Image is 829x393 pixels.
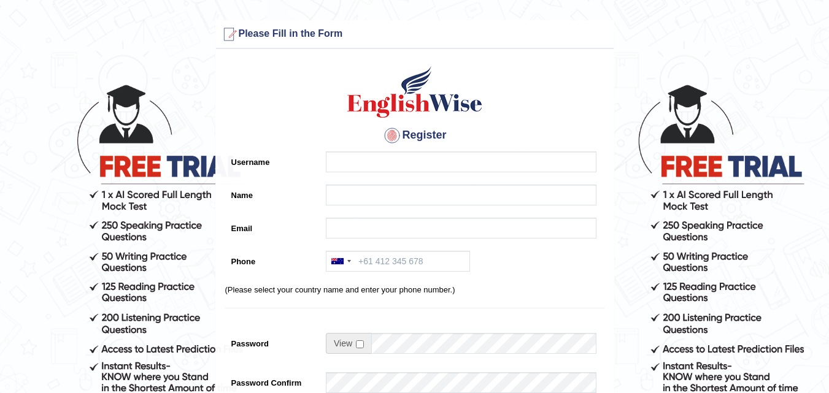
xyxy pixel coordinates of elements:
input: +61 412 345 678 [326,251,470,272]
h3: Please Fill in the Form [219,25,611,44]
label: Password [225,333,320,349]
label: Password Confirm [225,372,320,389]
p: (Please select your country name and enter your phone number.) [225,284,604,296]
h4: Register [225,126,604,145]
label: Name [225,185,320,201]
input: Show/Hide Password [356,340,364,348]
div: Australia: +61 [326,251,355,271]
label: Username [225,151,320,168]
img: Logo of English Wise create a new account for intelligent practice with AI [345,64,485,120]
label: Email [225,218,320,234]
label: Phone [225,251,320,267]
